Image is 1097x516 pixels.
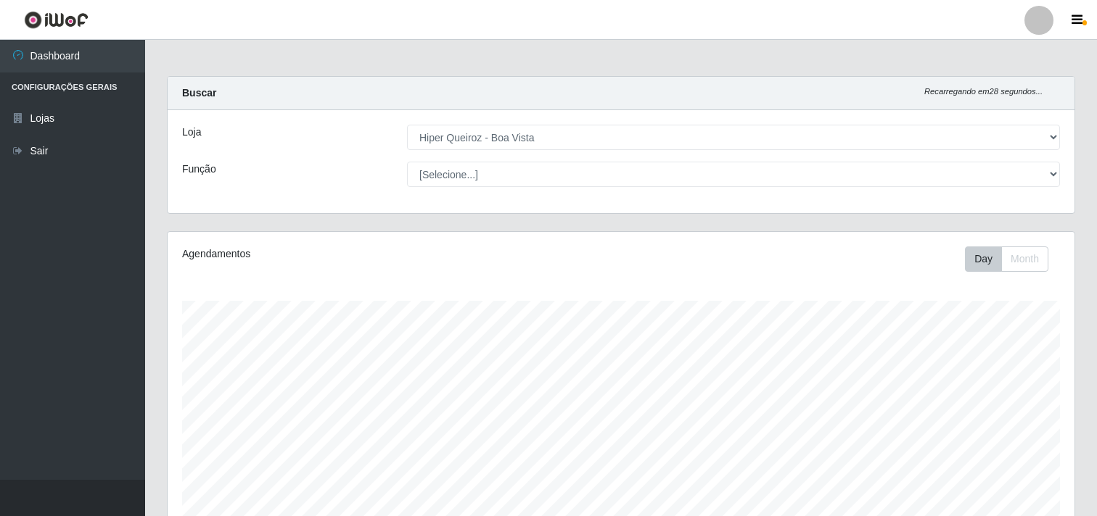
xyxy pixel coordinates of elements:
img: CoreUI Logo [24,11,89,29]
i: Recarregando em 28 segundos... [924,87,1043,96]
label: Função [182,162,216,177]
div: Agendamentos [182,246,535,262]
div: First group [965,246,1048,272]
button: Day [965,246,1002,272]
div: Toolbar with button groups [965,246,1060,272]
strong: Buscar [182,87,216,99]
label: Loja [182,125,201,140]
button: Month [1001,246,1048,272]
